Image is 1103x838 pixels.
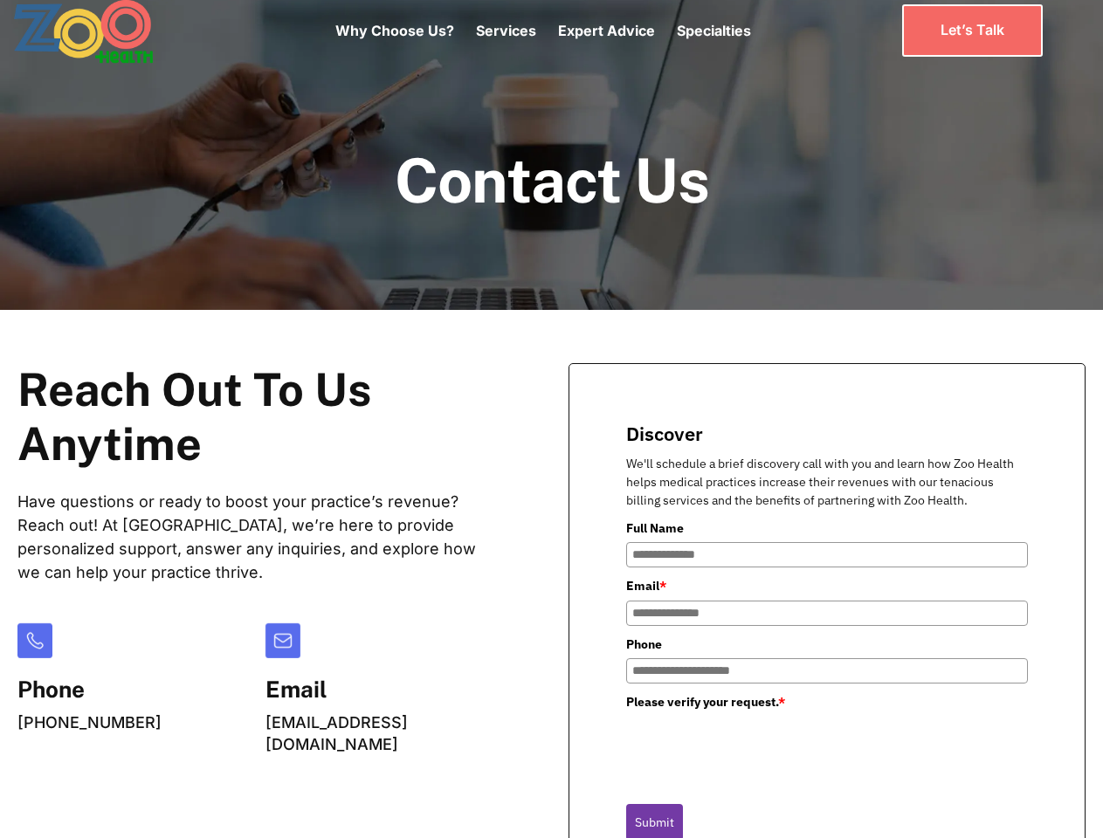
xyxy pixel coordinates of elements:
[335,22,454,39] a: Why Choose Us?
[626,576,1028,595] label: Email
[265,713,408,753] a: [EMAIL_ADDRESS][DOMAIN_NAME]
[17,363,499,472] h2: Reach Out To Us Anytime
[17,490,499,584] p: Have questions or ready to boost your practice’s revenue? Reach out! At [GEOGRAPHIC_DATA], we’re ...
[17,676,162,703] h5: Phone
[626,635,1028,654] label: Phone
[902,4,1043,56] a: Let’s Talk
[626,519,1028,538] label: Full Name
[265,676,500,703] h5: Email
[476,20,536,41] p: Services
[17,713,162,732] a: [PHONE_NUMBER]
[677,22,751,39] a: Specialties
[558,22,655,39] a: Expert Advice
[626,455,1028,510] p: We'll schedule a brief discovery call with you and learn how Zoo Health helps medical practices i...
[626,692,1028,711] label: Please verify your request.
[626,717,892,785] iframe: reCAPTCHA
[395,147,709,214] h1: Contact Us
[626,421,1028,446] title: Discover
